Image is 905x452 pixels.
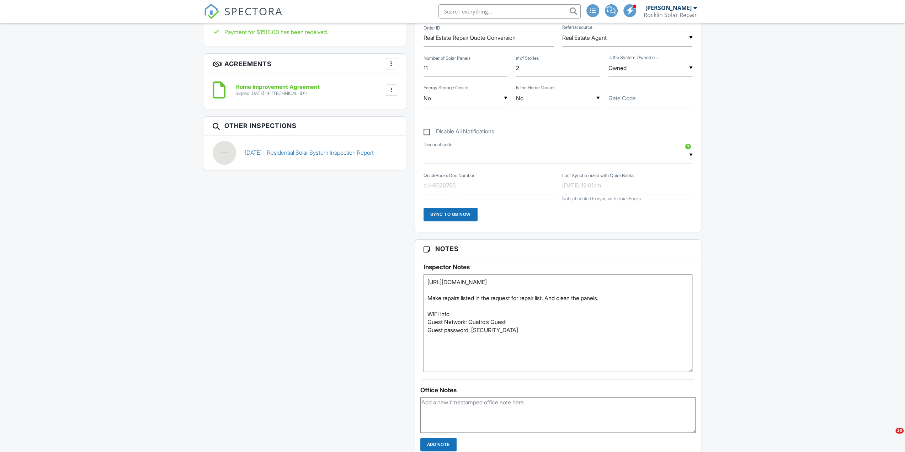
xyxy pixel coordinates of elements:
label: Is the System Owned or Lease/PPA [608,54,658,61]
input: Number of Solar Panels [424,59,507,77]
label: Order ID [424,25,440,31]
span: Not scheduled to sync with QuickBooks [562,196,641,201]
a: SPECTORA [204,10,283,25]
a: [DATE] - Residential Solar System Inspection Report [245,149,374,156]
div: Signed [DATE] (IP [TECHNICAL_ID]) [235,91,320,96]
h3: Agreements [204,54,406,74]
label: Is the Home Vacant [516,85,555,91]
img: The Best Home Inspection Software - Spectora [204,4,219,19]
iframe: Intercom live chat [881,428,898,445]
label: # of Stories [516,55,539,61]
label: Disable All Notifications [424,128,494,137]
input: # of Stories [516,59,600,77]
span: 10 [895,428,904,434]
label: Gate Code [608,94,636,102]
textarea: [URL][DOMAIN_NAME] Make repairs listed in the request for repair list. And clean the panels. WIFI... [424,274,693,372]
h3: Notes [415,240,701,258]
a: Home Improvement Agreement Signed [DATE] (IP [TECHNICAL_ID]) [235,84,320,96]
label: Referral source [562,24,592,31]
div: Sync to QB Now [424,208,478,221]
input: Search everything... [438,4,581,18]
input: Gate Code [608,90,692,107]
label: Last Synchronized with QuickBooks: [562,172,635,179]
label: Discount code [424,142,452,148]
input: Add Note [420,438,457,451]
h3: Other Inspections [204,117,406,135]
label: QuickBooks Doc Number [424,172,474,179]
div: Payment for $1518.00 has been received. [213,28,397,36]
label: Energy Storage Onsite (batteries) [424,85,472,91]
span: SPECTORA [224,4,283,18]
h6: Home Improvement Agreement [235,84,320,90]
h5: Inspector Notes [424,264,693,271]
div: [PERSON_NAME] [645,4,692,11]
div: Office Notes [420,387,696,394]
label: Number of Solar Panels [424,55,470,61]
div: Rocklin Solar Repair [644,11,697,18]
